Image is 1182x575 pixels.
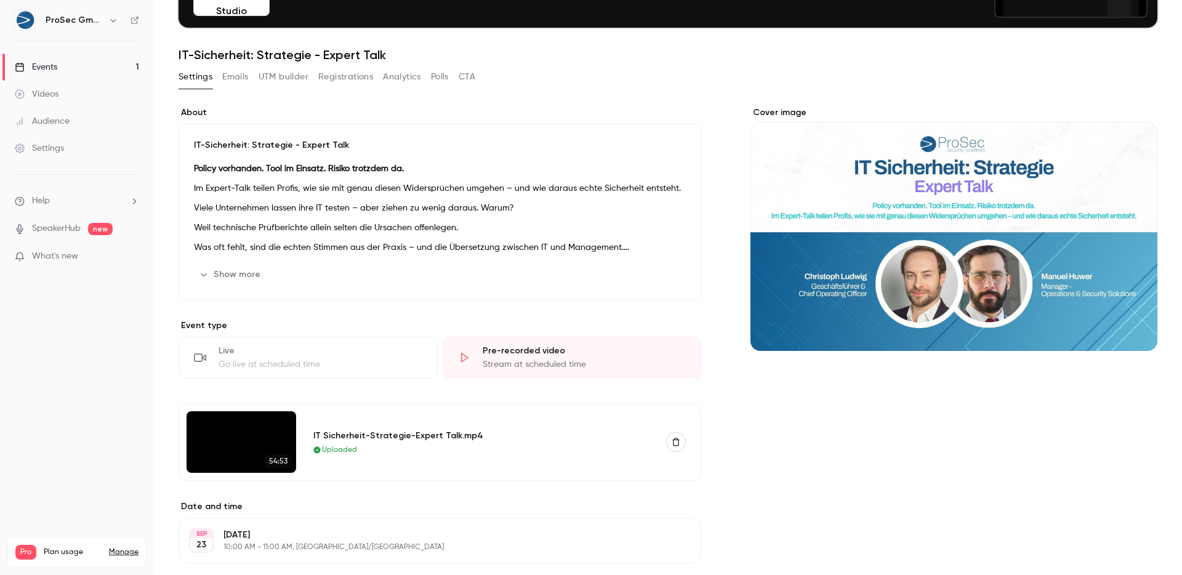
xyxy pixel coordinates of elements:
div: Go live at scheduled time [219,358,422,371]
span: Pro [15,545,36,560]
h6: ProSec GmbH [46,14,103,26]
div: Videos [15,88,58,100]
div: SEP [190,529,212,538]
span: Help [32,195,50,207]
label: Date and time [179,501,701,513]
button: Settings [179,67,212,87]
button: CTA [459,67,475,87]
p: Viele Unternehmen lassen ihre IT testen – aber ziehen zu wenig daraus. Warum? [194,201,686,215]
li: help-dropdown-opener [15,195,139,207]
div: Audience [15,115,70,127]
button: UTM builder [259,67,308,87]
button: Show more [194,265,268,284]
span: 54:53 [265,454,291,468]
a: SpeakerHub [32,222,81,235]
p: 10:00 AM - 11:00 AM, [GEOGRAPHIC_DATA]/[GEOGRAPHIC_DATA] [223,542,636,552]
label: About [179,107,701,119]
button: Analytics [383,67,421,87]
div: LiveGo live at scheduled time [179,337,438,379]
div: Stream at scheduled time [483,358,686,371]
p: Was oft fehlt, sind die echten Stimmen aus der Praxis – und die Übersetzung zwischen IT und Manag... [194,240,686,255]
label: Cover image [750,107,1157,119]
span: Uploaded [322,444,357,456]
span: Plan usage [44,547,102,557]
strong: Policy vorhanden. Tool im Einsatz. Risiko trotzdem da. [194,164,404,173]
div: IT Sicherheit-Strategie-Expert Talk.mp4 [313,429,652,442]
button: Registrations [318,67,373,87]
div: Settings [15,142,64,155]
p: Event type [179,320,701,332]
div: Live [219,345,422,357]
span: new [88,223,113,235]
a: Manage [109,547,139,557]
h1: IT-Sicherheit: Strategie - Expert Talk [179,47,1157,62]
button: Polls [431,67,449,87]
p: IT-Sicherheit: Strategie - Expert Talk [194,139,686,151]
section: Cover image [750,107,1157,351]
p: Im Expert-Talk teilen Profis, wie sie mit genau diesen Widersprüchen umgehen – und wie daraus ech... [194,181,686,196]
p: 23 [196,539,206,551]
span: What's new [32,250,78,263]
img: ProSec GmbH [15,10,35,30]
button: Emails [222,67,248,87]
div: Events [15,61,57,73]
div: Pre-recorded videoStream at scheduled time [443,337,702,379]
div: Pre-recorded video [483,345,686,357]
p: [DATE] [223,529,636,541]
p: Weil technische Prüfberichte allein selten die Ursachen offenlegen. [194,220,686,235]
